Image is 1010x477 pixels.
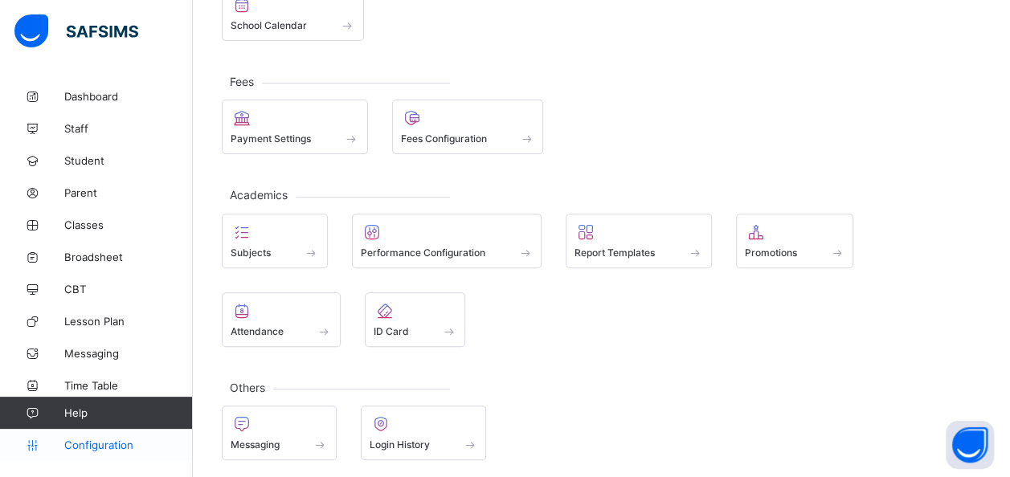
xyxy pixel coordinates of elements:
[222,406,337,460] div: Messaging
[361,247,485,259] span: Performance Configuration
[575,247,655,259] span: Report Templates
[374,325,409,337] span: ID Card
[566,214,712,268] div: Report Templates
[745,247,797,259] span: Promotions
[64,218,193,231] span: Classes
[64,315,193,328] span: Lesson Plan
[64,122,193,135] span: Staff
[736,214,854,268] div: Promotions
[361,406,487,460] div: Login History
[64,347,193,360] span: Messaging
[64,283,193,296] span: CBT
[231,247,271,259] span: Subjects
[222,100,368,154] div: Payment Settings
[64,379,193,392] span: Time Table
[231,325,284,337] span: Attendance
[64,90,193,103] span: Dashboard
[64,251,193,263] span: Broadsheet
[392,100,544,154] div: Fees Configuration
[14,14,138,48] img: safsims
[64,406,192,419] span: Help
[231,19,307,31] span: School Calendar
[946,421,994,469] button: Open asap
[222,75,262,88] span: Fees
[365,292,466,347] div: ID Card
[222,381,273,394] span: Others
[231,438,280,450] span: Messaging
[64,186,193,199] span: Parent
[222,214,328,268] div: Subjects
[64,438,192,451] span: Configuration
[370,438,430,450] span: Login History
[222,188,296,202] span: Academics
[231,132,311,145] span: Payment Settings
[64,154,193,167] span: Student
[401,132,487,145] span: Fees Configuration
[352,214,542,268] div: Performance Configuration
[222,292,341,347] div: Attendance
